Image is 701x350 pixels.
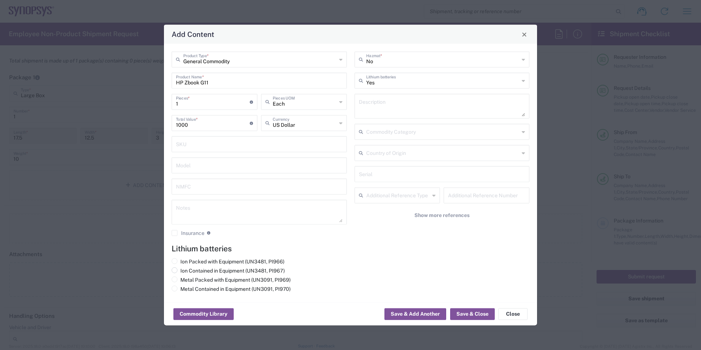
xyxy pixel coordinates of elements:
button: Close [498,308,528,320]
button: Save & Close [450,308,495,320]
button: Commodity Library [173,308,234,320]
button: Close [519,29,529,39]
label: Insurance [172,230,204,236]
button: Save & Add Another [384,308,446,320]
label: Ion Packed with Equipment (UN3481, PI966) [172,258,284,265]
label: Metal Packed with Equipment (UN3091, PI969) [172,277,291,283]
label: Ion Contained in Equipment (UN3481, PI967) [172,267,285,274]
h4: Add Content [172,29,214,39]
h4: Lithium batteries [172,244,529,253]
label: Metal Contained in Equipment (UN3091, PI970) [172,286,291,292]
span: Show more references [414,212,470,219]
